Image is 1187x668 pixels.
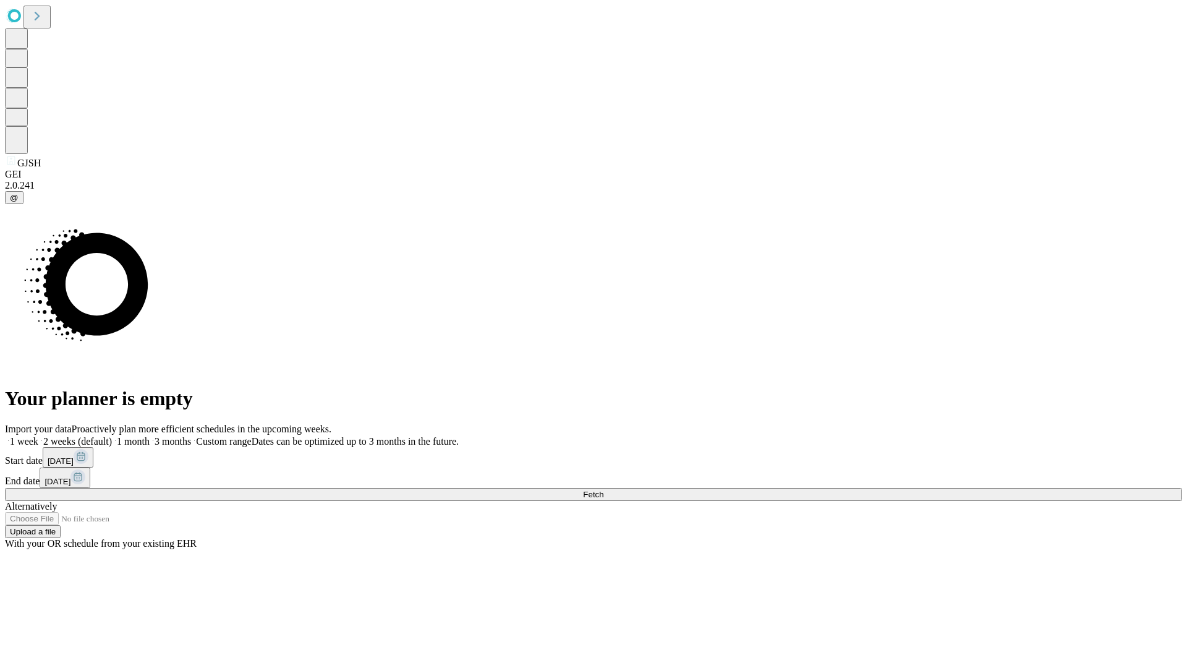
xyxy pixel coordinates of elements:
span: GJSH [17,158,41,168]
button: [DATE] [40,468,90,488]
span: 1 month [117,436,150,447]
button: Fetch [5,488,1182,501]
span: 3 months [155,436,191,447]
div: GEI [5,169,1182,180]
h1: Your planner is empty [5,387,1182,410]
span: Fetch [583,490,603,499]
button: @ [5,191,23,204]
button: Upload a file [5,525,61,538]
span: Custom range [196,436,251,447]
span: @ [10,193,19,202]
div: Start date [5,447,1182,468]
span: Proactively plan more efficient schedules in the upcoming weeks. [72,424,331,434]
span: [DATE] [48,456,74,466]
span: Dates can be optimized up to 3 months in the future. [252,436,459,447]
span: [DATE] [45,477,70,486]
span: Alternatively [5,501,57,512]
button: [DATE] [43,447,93,468]
div: 2.0.241 [5,180,1182,191]
span: 1 week [10,436,38,447]
div: End date [5,468,1182,488]
span: 2 weeks (default) [43,436,112,447]
span: With your OR schedule from your existing EHR [5,538,197,549]
span: Import your data [5,424,72,434]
